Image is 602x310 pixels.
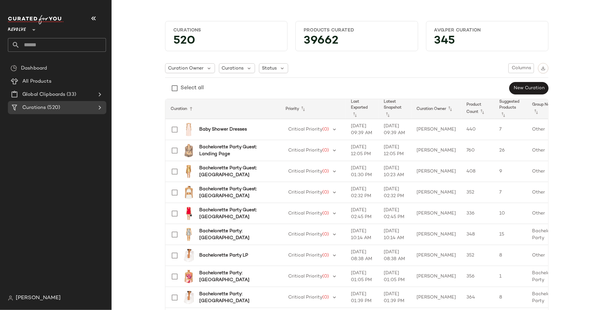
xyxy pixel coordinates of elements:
td: [DATE] 02:45 PM [346,203,379,224]
td: 352 [462,182,494,203]
b: Bachelorette Party LP [199,252,248,259]
td: [DATE] 02:32 PM [346,182,379,203]
td: Other [527,203,567,224]
img: LSPA-WS51_V1.jpg [182,291,195,304]
b: Baby Shower Dresses [199,126,247,133]
td: Bachelorette Party [527,266,567,287]
td: [PERSON_NAME] [412,266,462,287]
button: New Curation [509,82,548,94]
div: 39662 [298,36,415,48]
td: [PERSON_NAME] [412,203,462,224]
span: Status [262,65,277,72]
td: Other [527,182,567,203]
td: Bachelorette Party [527,287,567,308]
span: Critical Priority [288,148,322,153]
img: svg%3e [541,66,546,71]
span: (0) [322,169,329,174]
td: [DATE] 09:39 AM [346,119,379,140]
th: Suggested Products [494,99,527,119]
span: New Curation [513,86,545,91]
td: 408 [462,161,494,182]
td: Other [527,140,567,161]
th: Priority [280,99,346,119]
td: 348 [462,224,494,245]
td: 760 [462,140,494,161]
b: Bachelorette Party Guest: [GEOGRAPHIC_DATA] [199,165,272,178]
td: [DATE] 01:39 PM [346,287,379,308]
button: Columns [508,63,534,73]
span: Critical Priority [288,127,322,132]
td: [DATE] 02:32 PM [379,182,412,203]
td: [DATE] 12:05 PM [379,140,412,161]
th: Latest Snapshot [379,99,412,119]
th: Curation [165,99,280,119]
span: (0) [322,232,329,237]
span: Critical Priority [288,169,322,174]
td: [DATE] 10:14 AM [346,224,379,245]
img: svg%3e [8,296,13,301]
div: Select all [181,84,204,92]
td: [DATE] 01:05 PM [346,266,379,287]
td: [PERSON_NAME] [412,245,462,266]
span: Critical Priority [288,295,322,300]
td: 15 [494,224,527,245]
img: LOVF-WD4477_V1.jpg [182,123,195,136]
td: [DATE] 02:45 PM [379,203,412,224]
th: Curation Owner [412,99,462,119]
td: [DATE] 08:38 AM [346,245,379,266]
td: [PERSON_NAME] [412,182,462,203]
span: Revolve [8,22,26,34]
td: Other [527,245,567,266]
td: [PERSON_NAME] [412,224,462,245]
span: [PERSON_NAME] [16,294,61,302]
td: [DATE] 01:05 PM [379,266,412,287]
td: 1 [494,266,527,287]
div: 520 [168,36,285,48]
div: Products Curated [304,27,410,33]
img: LSPA-WS51_V1.jpg [182,249,195,262]
td: 8 [494,245,527,266]
td: 26 [494,140,527,161]
td: 9 [494,161,527,182]
td: [DATE] 01:39 PM [379,287,412,308]
img: ROWR-WD14_V1.jpg [182,207,195,220]
td: Other [527,119,567,140]
span: Critical Priority [288,274,322,279]
span: (33) [65,91,76,98]
img: WAIR-WS31_V1.jpg [182,186,195,199]
td: Bachelorette Party [527,224,567,245]
span: Curation Owner [168,65,204,72]
td: [DATE] 10:23 AM [379,161,412,182]
span: Dashboard [21,65,47,72]
b: Bachelorette Party Guest: [GEOGRAPHIC_DATA] [199,207,272,220]
span: Curations [22,104,46,112]
td: [PERSON_NAME] [412,287,462,308]
span: Critical Priority [288,211,322,216]
td: 336 [462,203,494,224]
div: 345 [429,36,546,48]
td: 10 [494,203,527,224]
span: (0) [322,190,329,195]
td: Other [527,161,567,182]
div: Avg.per Curation [434,27,540,33]
img: SDYS-WS194_V1.jpg [182,270,195,283]
img: MELR-WD1125_V1.jpg [182,165,195,178]
td: [DATE] 08:38 AM [379,245,412,266]
span: Global Clipboards [22,91,65,98]
span: (0) [322,148,329,153]
span: (0) [322,274,329,279]
img: PGEO-WD37_V1.jpg [182,228,195,241]
b: Bachelorette Party: [GEOGRAPHIC_DATA] [199,291,272,304]
img: INDA-WS536_V1.jpg [182,144,195,157]
td: 352 [462,245,494,266]
td: [DATE] 10:14 AM [379,224,412,245]
th: Product Count [462,99,494,119]
td: 8 [494,287,527,308]
div: Curations [173,27,279,33]
b: Bachelorette Party Guest: Landing Page [199,144,272,157]
span: (0) [322,253,329,258]
td: [DATE] 12:05 PM [346,140,379,161]
td: [PERSON_NAME] [412,161,462,182]
td: 356 [462,266,494,287]
span: (0) [322,211,329,216]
